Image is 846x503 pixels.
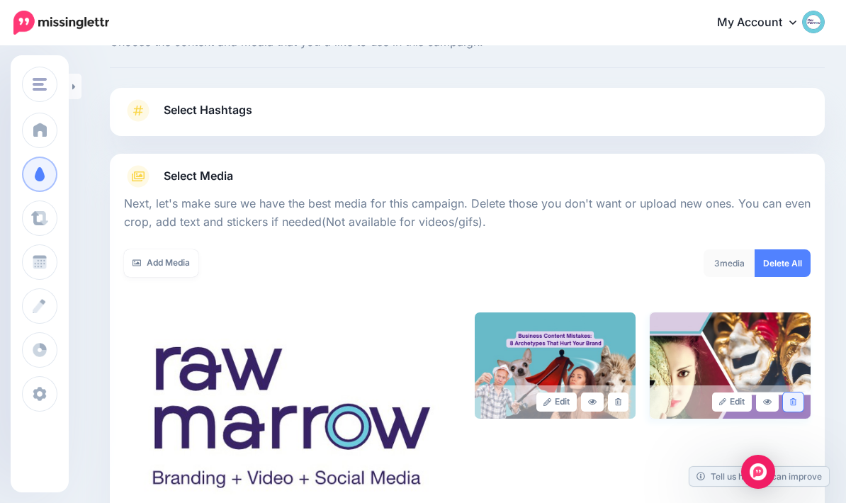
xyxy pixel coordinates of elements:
p: Next, let's make sure we have the best media for this campaign. Delete those you don't want or up... [124,195,811,232]
a: Add Media [124,249,198,277]
a: Select Media [124,165,811,188]
div: Open Intercom Messenger [741,455,775,489]
img: menu.png [33,78,47,91]
a: Edit [712,392,752,412]
img: Missinglettr [13,11,109,35]
span: 3 [714,258,720,269]
a: My Account [703,6,825,40]
span: Select Hashtags [164,101,252,120]
a: Delete All [755,249,811,277]
span: Select Media [164,166,233,186]
a: Select Hashtags [124,99,811,136]
a: Edit [536,392,577,412]
div: media [704,249,755,277]
img: 4a42c756d6ac4121f183e8ac8ac3321c_large.jpg [475,312,636,419]
img: 986f5b1ab263ca7fb3b28b3d2c050027_large.jpg [650,312,811,419]
a: Tell us how we can improve [689,467,829,486]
